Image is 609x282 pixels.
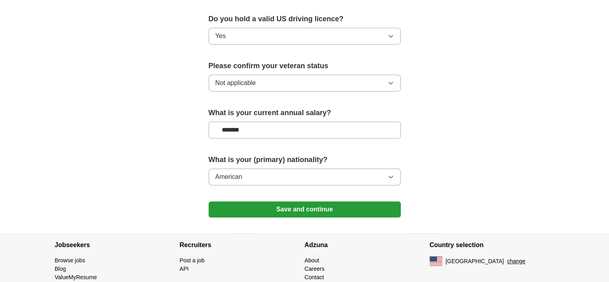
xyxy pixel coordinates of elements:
[215,78,256,88] span: Not applicable
[209,61,401,71] label: Please confirm your veteran status
[209,154,401,165] label: What is your (primary) nationality?
[305,266,325,272] a: Careers
[55,274,97,280] a: ValueMyResume
[430,256,442,266] img: US flag
[209,108,401,118] label: What is your current annual salary?
[507,257,525,266] button: change
[180,257,205,264] a: Post a job
[209,201,401,217] button: Save and continue
[446,257,504,266] span: [GEOGRAPHIC_DATA]
[209,75,401,91] button: Not applicable
[215,31,226,41] span: Yes
[215,172,243,182] span: American
[209,14,401,24] label: Do you hold a valid US driving licence?
[209,168,401,185] button: American
[55,266,66,272] a: Blog
[209,28,401,45] button: Yes
[305,257,320,264] a: About
[180,266,189,272] a: API
[430,234,555,256] h4: Country selection
[55,257,85,264] a: Browse jobs
[305,274,324,280] a: Contact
